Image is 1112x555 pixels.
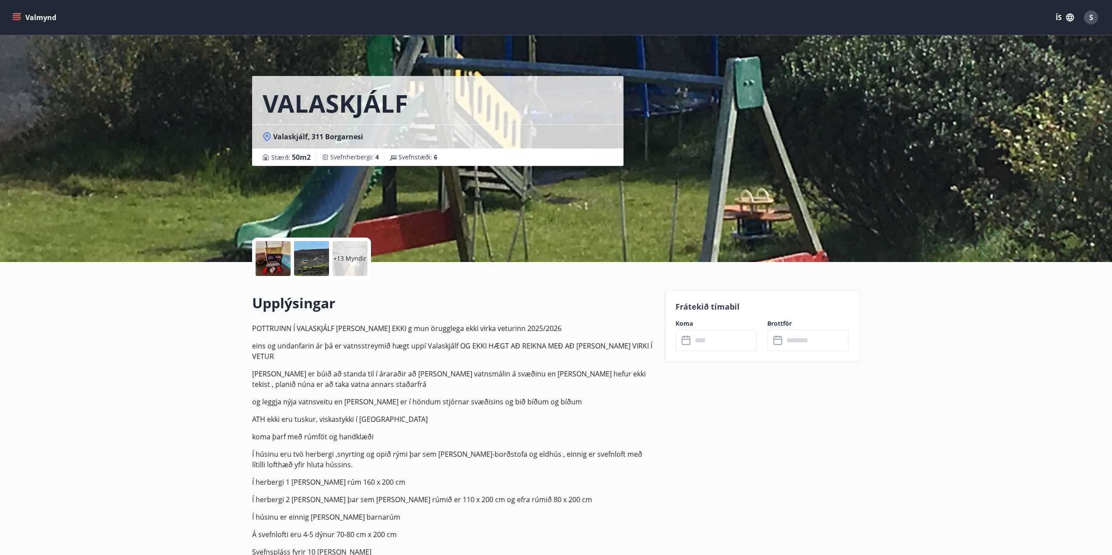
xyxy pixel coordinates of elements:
[434,153,437,161] span: 6
[252,293,654,313] h2: Upplýsingar
[398,153,437,162] span: Svefnstæði :
[676,319,757,328] label: Koma
[676,301,849,312] p: Frátekið tímabil
[273,132,363,141] span: Valaskjálf, 311 Borgarnesi
[252,477,654,487] p: Í herbergi 1 [PERSON_NAME] rúm 160 x 200 cm
[292,152,311,162] span: 50 m2
[252,341,654,362] p: eins og undanfarin ár þá er vatnsstreymið hægt uppí Valaskjálf OG EKKI HÆGT AÐ REIKNA MEÐ AÐ [PER...
[252,369,654,390] p: [PERSON_NAME] er búið að standa til í áraraðir að [PERSON_NAME] vatnsmálin á svæðinu en [PERSON_N...
[333,254,367,263] p: +13 Myndir
[252,529,654,540] p: Á svefnlofti eru 4-5 dýnur 70-80 cm x 200 cm
[271,152,311,162] span: Stærð :
[252,494,654,505] p: Í herbergi 2 [PERSON_NAME] þar sem [PERSON_NAME] rúmið er 110 x 200 cm og efra rúmið 80 x 200 cm
[1089,13,1093,22] span: S
[375,153,379,161] span: 4
[252,449,654,470] p: Í húsinu eru tvö herbergi ,snyrting og opið rými þar sem [PERSON_NAME]-borðstofa og eldhús , einn...
[263,86,408,120] h1: VALASKJÁLF
[252,414,654,424] p: ATH ekki eru tuskur, viskastykki í [GEOGRAPHIC_DATA]
[252,431,654,442] p: koma þarf með rúmföt og handklæði
[252,512,654,522] p: Í húsinu er einnig [PERSON_NAME] barnarúm
[767,319,849,328] label: Brottför
[1081,7,1102,28] button: S
[10,10,60,25] button: menu
[252,396,654,407] p: og leggja nýja vatnsveitu en [PERSON_NAME] er í höndum stjórnar svæðisins og bið bíðum og bíðum
[1051,10,1079,25] button: ÍS
[330,153,379,162] span: Svefnherbergi :
[252,323,654,334] p: POTTRUINN Í VALASKJÁLF [PERSON_NAME] EKKI g mun örugglega ekki virka veturinn 2025/2026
